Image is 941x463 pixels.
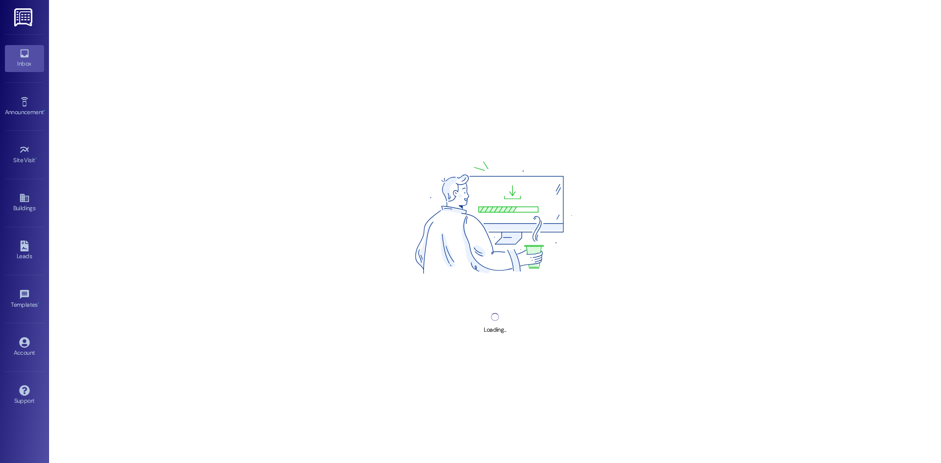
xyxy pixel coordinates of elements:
a: Buildings [5,190,44,216]
img: ResiDesk Logo [14,8,34,26]
a: Account [5,334,44,361]
span: • [38,300,39,307]
span: • [35,155,37,162]
div: Loading... [484,325,506,335]
a: Inbox [5,45,44,72]
a: Templates • [5,286,44,313]
a: Support [5,382,44,409]
span: • [44,107,45,114]
a: Site Visit • [5,142,44,168]
a: Leads [5,238,44,264]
